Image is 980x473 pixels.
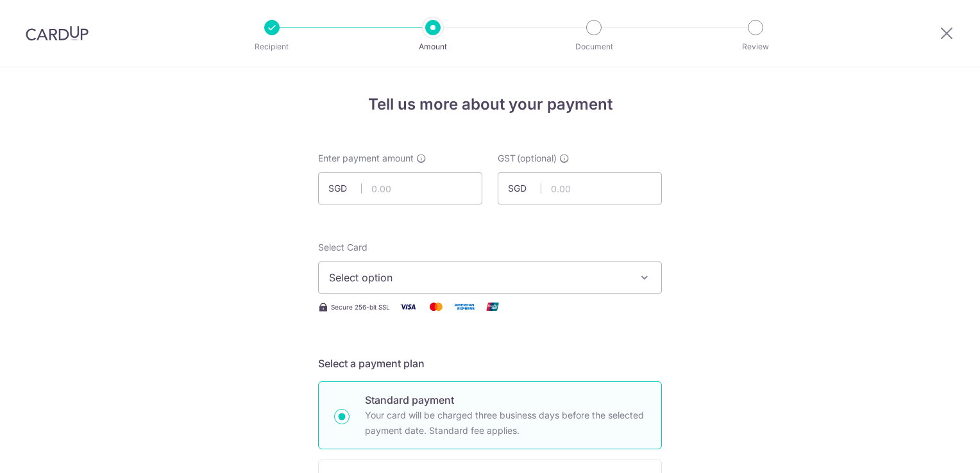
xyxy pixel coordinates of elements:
[331,302,390,312] span: Secure 256-bit SSL
[365,408,646,438] p: Your card will be charged three business days before the selected payment date. Standard fee appl...
[318,356,662,371] h5: Select a payment plan
[480,299,505,315] img: Union Pay
[318,93,662,116] h4: Tell us more about your payment
[328,182,362,195] span: SGD
[498,172,662,204] input: 0.00
[318,261,662,294] button: Select option
[508,182,541,195] span: SGD
[452,299,477,315] img: American Express
[498,152,516,165] span: GST
[224,40,319,53] p: Recipient
[318,152,414,165] span: Enter payment amount
[423,299,449,315] img: Mastercard
[385,40,480,53] p: Amount
[329,270,628,285] span: Select option
[395,299,421,315] img: Visa
[517,152,557,165] span: (optional)
[26,26,89,41] img: CardUp
[365,392,646,408] p: Standard payment
[708,40,803,53] p: Review
[546,40,641,53] p: Document
[318,242,367,253] span: translation missing: en.payables.payment_networks.credit_card.summary.labels.select_card
[318,172,482,204] input: 0.00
